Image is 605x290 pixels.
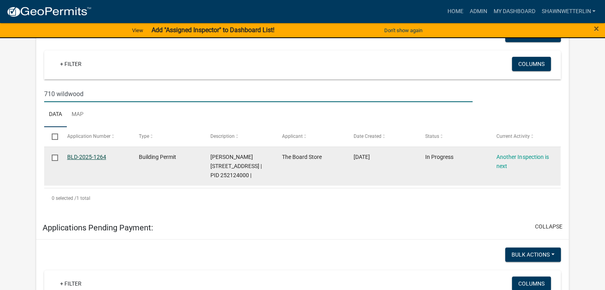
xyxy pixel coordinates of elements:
[535,222,562,231] button: collapse
[139,133,149,139] span: Type
[594,23,599,34] span: ×
[210,154,262,178] span: SCHILD, JANICE 710 WILDWOOD CT, Houston County | PID 252124000 |
[44,102,67,128] a: Data
[353,133,381,139] span: Date Created
[210,133,235,139] span: Description
[129,24,146,37] a: View
[594,24,599,33] button: Close
[466,4,490,19] a: Admin
[496,133,529,139] span: Current Activity
[44,86,473,102] input: Search for applications
[131,127,202,146] datatable-header-cell: Type
[52,195,76,201] span: 0 selected /
[282,133,302,139] span: Applicant
[538,4,599,19] a: ShawnWetterlin
[43,223,153,232] h5: Applications Pending Payment:
[381,24,426,37] button: Don't show again
[489,127,560,146] datatable-header-cell: Current Activity
[54,57,88,71] a: + Filter
[425,133,439,139] span: Status
[425,154,453,160] span: In Progress
[274,127,346,146] datatable-header-cell: Applicant
[67,133,111,139] span: Application Number
[44,127,59,146] datatable-header-cell: Select
[36,20,569,216] div: collapse
[512,57,551,71] button: Columns
[67,154,106,160] a: BLD-2025-1264
[353,154,370,160] span: 04/29/2025
[139,154,176,160] span: Building Permit
[496,154,549,169] a: Another Inspection is next
[44,188,561,208] div: 1 total
[59,127,131,146] datatable-header-cell: Application Number
[151,26,274,34] strong: Add "Assigned Inspector" to Dashboard List!
[417,127,489,146] datatable-header-cell: Status
[346,127,417,146] datatable-header-cell: Date Created
[67,102,88,128] a: Map
[444,4,466,19] a: Home
[505,247,561,262] button: Bulk Actions
[282,154,321,160] span: The Board Store
[202,127,274,146] datatable-header-cell: Description
[490,4,538,19] a: My Dashboard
